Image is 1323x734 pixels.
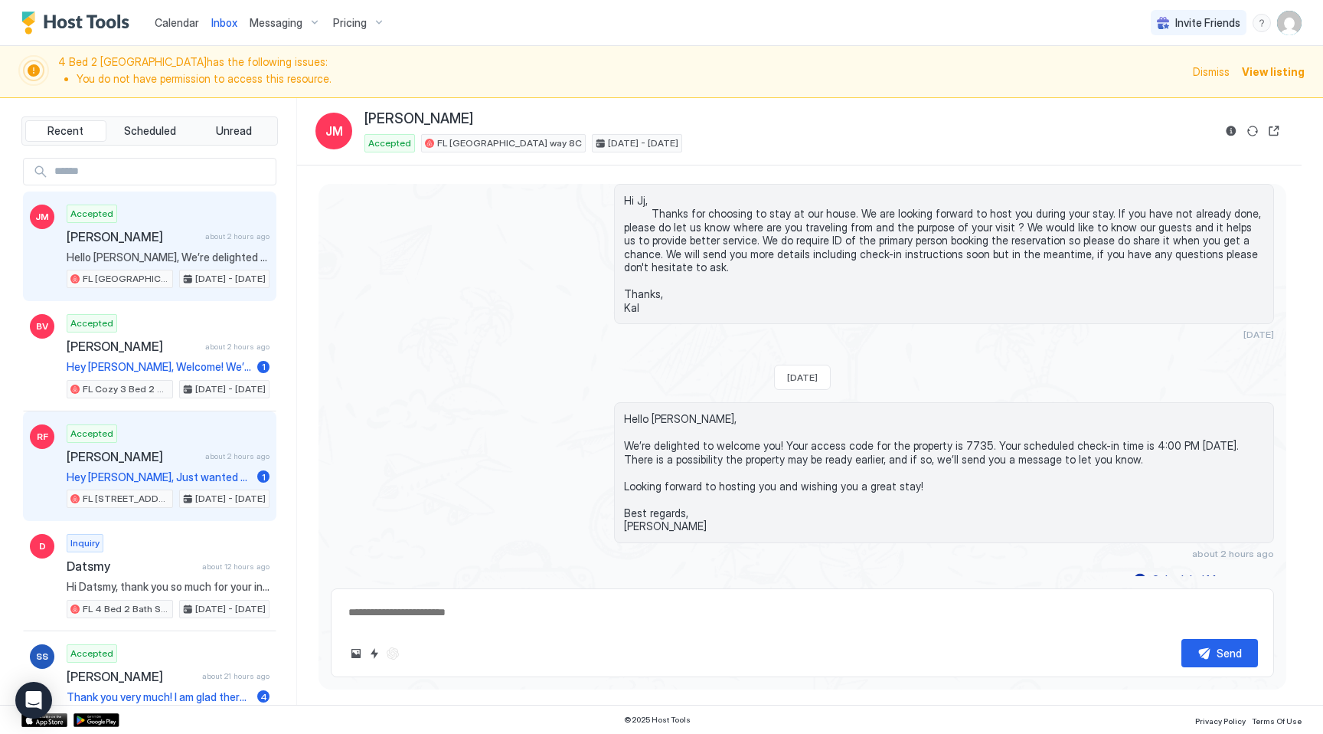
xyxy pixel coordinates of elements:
button: Send [1181,639,1258,667]
div: User profile [1277,11,1302,35]
button: Unread [193,120,274,142]
span: Hi Jj, Thanks for choosing to stay at our house. We are looking forward to host you during your s... [624,194,1264,315]
span: Scheduled [124,124,176,138]
span: BV [36,319,48,333]
span: Terms Of Use [1252,716,1302,726]
div: menu [1253,14,1271,32]
a: Inbox [211,15,237,31]
span: Inbox [211,16,237,29]
a: App Store [21,713,67,727]
button: Scheduled [109,120,191,142]
span: 1 [262,361,266,372]
span: [PERSON_NAME] [67,229,199,244]
button: Scheduled Messages [1132,569,1274,590]
div: Dismiss [1193,64,1230,80]
a: Calendar [155,15,199,31]
button: Sync reservation [1243,122,1262,140]
span: [DATE] [787,372,818,383]
span: about 12 hours ago [202,562,269,572]
span: 1 [262,471,266,483]
span: Invite Friends [1175,16,1240,30]
span: [DATE] - [DATE] [195,272,266,286]
span: JM [35,210,49,224]
span: 4 [260,691,267,703]
span: Recent [47,124,83,138]
div: View listing [1242,64,1305,80]
span: Thank you very much! I am glad there is a way to reach you if your flights are affected with the ... [67,690,251,704]
span: RF [37,430,48,444]
span: Hello [PERSON_NAME], We’re delighted to welcome you! Your access code for the property is 7735. Y... [624,412,1264,533]
span: Hey [PERSON_NAME], Welcome! We’re excited to host you. Your access code for the property is 2708.... [67,360,251,374]
span: Accepted [368,136,411,150]
a: Terms Of Use [1252,712,1302,728]
span: [PERSON_NAME] [67,449,199,464]
span: FL [STREET_ADDRESS] [83,492,169,506]
span: Inquiry [70,536,100,550]
button: Reservation information [1222,122,1240,140]
div: Scheduled Messages [1152,572,1256,588]
span: [DATE] - [DATE] [195,382,266,396]
a: Privacy Policy [1195,712,1246,728]
button: Open reservation [1265,122,1283,140]
span: about 21 hours ago [202,671,269,681]
span: [PERSON_NAME] [67,339,199,354]
span: Pricing [333,16,367,30]
span: about 2 hours ago [1192,548,1274,559]
input: Input Field [48,159,276,185]
span: FL 4 Bed 2 Bath SFH in [GEOGRAPHIC_DATA] - [STREET_ADDRESS] [83,602,169,616]
li: You do not have permission to access this resource. [77,72,1184,86]
span: [DATE] [1243,329,1274,340]
span: Accepted [70,427,113,441]
span: D [39,539,46,553]
span: FL [GEOGRAPHIC_DATA] way 8C [83,272,169,286]
span: FL Cozy 3 Bed 2 Bath house in [GEOGRAPHIC_DATA] [GEOGRAPHIC_DATA] 6 [PERSON_NAME] [83,382,169,396]
span: [DATE] - [DATE] [195,492,266,506]
span: Messaging [250,16,302,30]
span: Hi Datsmy, thank you so much for your interest in our property. I just wanted to let you know tha... [67,580,269,594]
span: [DATE] - [DATE] [195,602,266,616]
span: 4 Bed 2 [GEOGRAPHIC_DATA] has the following issues: [58,55,1184,88]
span: [PERSON_NAME] [364,110,473,128]
span: Unread [216,124,252,138]
span: JM [325,122,343,140]
span: Accepted [70,647,113,660]
span: Accepted [70,316,113,330]
div: tab-group [21,116,278,146]
div: Send [1217,645,1242,661]
span: Hey [PERSON_NAME], Just wanted to confirm that you do not need any further extension. If so I wil... [67,470,251,484]
span: Privacy Policy [1195,716,1246,726]
span: FL [GEOGRAPHIC_DATA] way 8C [437,136,582,150]
button: Recent [25,120,106,142]
span: [DATE] - [DATE] [608,136,678,150]
span: Hello [PERSON_NAME], We’re delighted to welcome you! Your access code for the property is 7735. Y... [67,251,269,264]
span: about 2 hours ago [205,451,269,461]
div: Open Intercom Messenger [15,682,52,719]
span: © 2025 Host Tools [624,715,691,725]
a: Google Play Store [73,713,119,727]
button: Quick reply [365,644,384,663]
span: [PERSON_NAME] [67,669,196,684]
span: SS [36,650,48,664]
span: Calendar [155,16,199,29]
button: Upload image [347,644,365,663]
a: Host Tools Logo [21,11,136,34]
span: Accepted [70,207,113,221]
span: about 2 hours ago [205,342,269,352]
span: Datsmy [67,559,196,574]
span: about 2 hours ago [205,231,269,241]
